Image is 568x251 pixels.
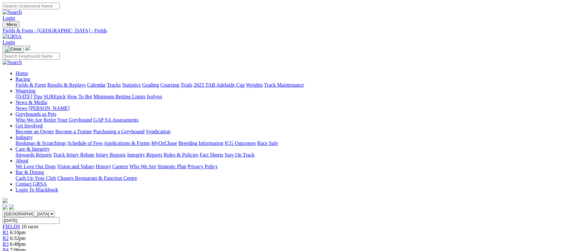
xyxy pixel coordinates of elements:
a: Industry [16,135,33,140]
a: Fields & Form [16,82,46,88]
a: FIELDS [3,224,20,229]
a: Track Injury Rebate [53,152,94,158]
a: Coursing [160,82,179,88]
span: Menu [6,22,17,27]
a: Tracks [107,82,121,88]
button: Toggle navigation [3,21,20,28]
a: Login To Blackbook [16,187,58,192]
a: Cash Up Your Club [16,175,56,181]
a: Care & Integrity [16,146,50,152]
a: Race Safe [257,140,278,146]
a: SUREpick [44,94,66,99]
a: News & Media [16,100,47,105]
div: Greyhounds as Pets [16,117,565,123]
a: Bookings & Scratchings [16,140,66,146]
a: History [95,164,111,169]
a: Calendar [87,82,106,88]
a: Fields & Form - [GEOGRAPHIC_DATA] - Fields [3,28,565,34]
div: Industry [16,140,565,146]
a: Injury Reports [96,152,126,158]
a: Greyhounds as Pets [16,111,56,117]
input: Search [3,3,60,9]
img: GRSA [3,34,22,39]
a: MyOzChase [151,140,177,146]
span: 10 races [21,224,38,229]
a: Contact GRSA [16,181,47,187]
div: About [16,164,565,169]
img: Search [3,9,22,15]
a: Fact Sheets [200,152,223,158]
a: ICG Outcomes [225,140,256,146]
a: Become an Owner [16,129,54,134]
a: Syndication [146,129,170,134]
a: Login [3,39,15,45]
a: Home [16,71,28,76]
a: Who We Are [16,117,42,123]
input: Search [3,53,60,60]
a: Rules & Policies [164,152,198,158]
a: Stay On Track [225,152,254,158]
a: R1 [3,230,9,235]
a: Breeding Information [178,140,223,146]
div: Wagering [16,94,565,100]
a: Isolynx [147,94,162,99]
div: Care & Integrity [16,152,565,158]
a: [PERSON_NAME] [28,105,70,111]
img: Close [5,47,21,52]
a: Vision and Values [57,164,94,169]
a: 2025 TAB Adelaide Cup [194,82,245,88]
a: [DATE] Tips [16,94,42,99]
div: Racing [16,82,565,88]
a: Login [3,15,15,21]
div: Get Involved [16,129,565,135]
a: Become a Trainer [55,129,92,134]
a: Applications & Forms [104,140,150,146]
a: Wagering [16,88,36,93]
a: We Love Our Dogs [16,164,56,169]
a: Weights [246,82,263,88]
a: GAP SA Assessments [93,117,139,123]
a: Strategic Plan [157,164,186,169]
a: Stewards Reports [16,152,52,158]
a: Get Involved [16,123,43,128]
input: Select date [3,217,60,224]
a: Who We Are [129,164,156,169]
button: Toggle navigation [3,46,24,53]
a: About [16,158,28,163]
a: Track Maintenance [264,82,304,88]
a: News [16,105,27,111]
a: Minimum Betting Limits [93,94,145,99]
a: R2 [3,235,9,241]
a: Integrity Reports [127,152,162,158]
a: Racing [16,76,30,82]
a: Results & Replays [47,82,86,88]
div: News & Media [16,105,565,111]
img: facebook.svg [3,204,8,210]
span: 6:48pm [10,241,26,247]
a: Purchasing a Greyhound [93,129,145,134]
a: Trials [180,82,192,88]
a: Privacy Policy [188,164,218,169]
a: Statistics [122,82,141,88]
span: 6:10pm [10,230,26,235]
div: Bar & Dining [16,175,565,181]
a: How To Bet [67,94,92,99]
img: logo-grsa-white.png [25,45,30,50]
span: 6:32pm [10,235,26,241]
img: logo-grsa-white.png [3,198,8,203]
a: Careers [112,164,128,169]
a: Chasers Restaurant & Function Centre [57,175,137,181]
img: Search [3,60,22,65]
img: twitter.svg [9,204,14,210]
a: Retire Your Greyhound [44,117,92,123]
a: R3 [3,241,9,247]
a: Schedule of Fees [67,140,102,146]
a: Bar & Dining [16,169,44,175]
a: Grading [142,82,159,88]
